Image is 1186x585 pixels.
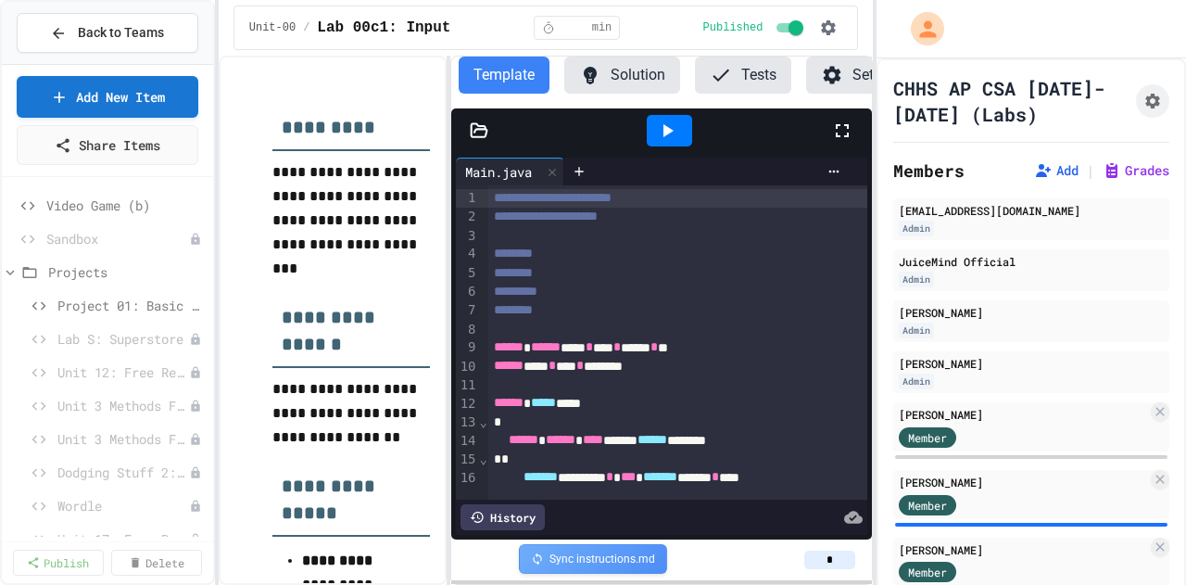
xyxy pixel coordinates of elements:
[189,400,202,413] div: Unpublished
[48,262,206,282] span: Projects
[592,20,612,35] span: min
[806,57,921,94] button: Settings
[189,533,202,546] div: Unpublished
[893,158,965,184] h2: Members
[459,57,549,94] button: Template
[303,20,309,35] span: /
[249,20,296,35] span: Unit-00
[456,358,479,376] div: 10
[456,158,564,185] div: Main.java
[46,196,206,215] span: Video Game (b)
[57,496,189,515] span: Wordle
[1103,161,1169,180] button: Grades
[456,395,479,413] div: 12
[1136,84,1169,118] button: Assignment Settings
[519,544,667,574] div: Sync instructions.md
[899,221,934,236] div: Admin
[899,541,1147,558] div: [PERSON_NAME]
[908,429,947,446] span: Member
[456,338,479,357] div: 9
[57,429,189,449] span: Unit 3 Methods FRQ
[189,233,202,246] div: Unpublished
[456,227,479,246] div: 3
[695,57,791,94] button: Tests
[461,504,545,530] div: History
[456,469,479,507] div: 16
[456,451,479,469] div: 15
[17,76,198,118] a: Add New Item
[57,362,189,382] span: Unit 12: Free Response
[564,57,680,94] button: Solution
[893,75,1129,127] h1: CHHS AP CSA [DATE]-[DATE] (Labs)
[908,497,947,514] span: Member
[189,466,202,479] div: Unpublished
[57,529,189,549] span: Unit 17: Free Response
[57,396,189,415] span: Unit 3 Methods FRQ Take 2
[78,23,164,43] span: Back to Teams
[111,550,202,576] a: Delete
[899,323,934,338] div: Admin
[189,333,202,346] div: Unpublished
[908,564,947,580] span: Member
[189,433,202,446] div: Unpublished
[456,301,479,320] div: 7
[17,13,198,53] button: Back to Teams
[891,7,949,50] div: My Account
[899,474,1147,490] div: [PERSON_NAME]
[1086,159,1095,182] span: |
[899,374,934,389] div: Admin
[456,283,479,301] div: 6
[456,432,479,451] div: 14
[479,414,488,429] span: Fold line
[57,296,206,315] span: Project 01: Basic Array Analysis
[456,376,479,395] div: 11
[703,20,763,35] span: Published
[456,413,479,432] div: 13
[57,329,189,349] span: Lab S: Superstore
[46,229,189,248] span: Sandbox
[456,189,479,208] div: 1
[13,550,104,576] a: Publish
[456,264,479,283] div: 5
[1034,161,1079,180] button: Add
[456,208,479,226] div: 2
[899,304,1164,321] div: [PERSON_NAME]
[899,355,1164,372] div: [PERSON_NAME]
[899,406,1147,423] div: [PERSON_NAME]
[899,253,1164,270] div: JuiceMind Official
[189,366,202,379] div: Unpublished
[899,272,934,287] div: Admin
[456,321,479,339] div: 8
[456,245,479,263] div: 4
[317,17,450,39] span: Lab 00c1: Input
[479,451,488,466] span: Fold line
[456,162,541,182] div: Main.java
[189,500,202,513] div: Unpublished
[899,202,1164,219] div: [EMAIL_ADDRESS][DOMAIN_NAME]
[703,17,808,39] div: Content is published and visible to students
[57,463,189,482] span: Dodging Stuff 2: Changing Ground
[17,125,198,165] a: Share Items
